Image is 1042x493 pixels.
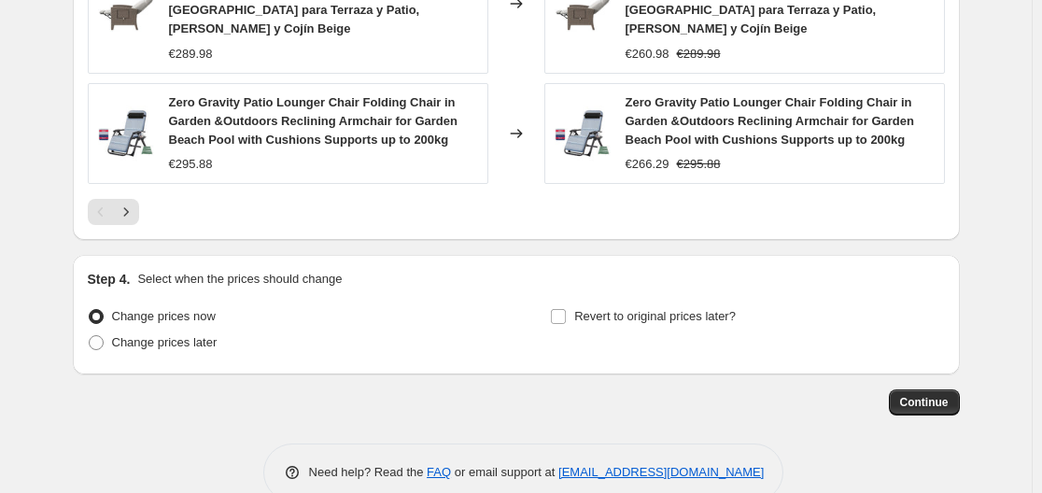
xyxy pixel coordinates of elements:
img: 61AasOwY1UL_80x.jpg [555,106,611,162]
h2: Step 4. [88,270,131,289]
nav: Pagination [88,199,139,225]
img: 61AasOwY1UL_80x.jpg [98,106,154,162]
strike: €295.88 [677,155,721,174]
div: €289.98 [169,45,213,63]
div: €260.98 [626,45,669,63]
span: Zero Gravity Patio Lounger Chair Folding Chair in Garden &Outdoors Reclining Armchair for Garden ... [169,95,458,147]
span: Need help? Read the [309,465,428,479]
div: €266.29 [626,155,669,174]
button: Next [113,199,139,225]
span: Revert to original prices later? [574,309,736,323]
span: Change prices later [112,335,218,349]
strike: €289.98 [677,45,721,63]
span: or email support at [451,465,558,479]
span: Continue [900,395,949,410]
button: Continue [889,389,960,416]
div: €295.88 [169,155,213,174]
a: [EMAIL_ADDRESS][DOMAIN_NAME] [558,465,764,479]
span: Change prices now [112,309,216,323]
p: Select when the prices should change [137,270,342,289]
a: FAQ [427,465,451,479]
span: Zero Gravity Patio Lounger Chair Folding Chair in Garden &Outdoors Reclining Armchair for Garden ... [626,95,914,147]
